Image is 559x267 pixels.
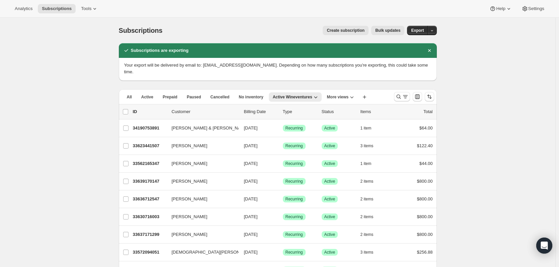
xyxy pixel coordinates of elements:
[361,125,372,131] span: 1 item
[324,214,335,219] span: Active
[485,4,516,13] button: Help
[244,179,258,184] span: [DATE]
[133,230,433,239] div: 33637171299[PERSON_NAME][DATE]SuccessRecurringSuccessActive2 items$800.00
[133,125,166,131] p: 34190753891
[419,125,433,130] span: $64.00
[168,176,235,187] button: [PERSON_NAME]
[324,250,335,255] span: Active
[417,143,433,148] span: $122.40
[133,178,166,185] p: 33639170147
[361,248,381,257] button: 3 items
[133,108,433,115] div: IDCustomerBilling DateTypeStatusItemsTotal
[286,161,303,166] span: Recurring
[133,108,166,115] p: ID
[239,94,263,100] span: No inventory
[413,92,422,101] button: Customize table column order and visibility
[361,143,374,149] span: 3 items
[244,232,258,237] span: [DATE]
[324,179,335,184] span: Active
[371,26,404,35] button: Bulk updates
[517,4,548,13] button: Settings
[133,143,166,149] p: 33623441507
[119,27,163,34] span: Subscriptions
[286,179,303,184] span: Recurring
[417,196,433,201] span: $800.00
[417,214,433,219] span: $800.00
[286,196,303,202] span: Recurring
[361,194,381,204] button: 2 items
[172,196,208,202] span: [PERSON_NAME]
[172,125,249,131] span: [PERSON_NAME] & [PERSON_NAME]
[124,63,428,74] span: Your export will be delivered by email to: [EMAIL_ADDRESS][DOMAIN_NAME]. Depending on how many su...
[361,108,394,115] div: Items
[77,4,102,13] button: Tools
[127,94,132,100] span: All
[361,230,381,239] button: 2 items
[361,232,374,237] span: 2 items
[411,28,424,33] span: Export
[244,143,258,148] span: [DATE]
[361,161,372,166] span: 1 item
[133,212,433,221] div: 33630716003[PERSON_NAME][DATE]SuccessRecurringSuccessActive2 items$800.00
[244,196,258,201] span: [DATE]
[133,141,433,151] div: 33623441507[PERSON_NAME][DATE]SuccessRecurringSuccessActive3 items$122.40
[361,250,374,255] span: 3 items
[286,250,303,255] span: Recurring
[361,177,381,186] button: 2 items
[211,94,230,100] span: Cancelled
[172,249,256,256] span: [DEMOGRAPHIC_DATA][PERSON_NAME]
[133,160,166,167] p: 33562165347
[172,231,208,238] span: [PERSON_NAME]
[133,194,433,204] div: 33636712547[PERSON_NAME][DATE]SuccessRecurringSuccessActive2 items$800.00
[394,92,410,101] button: Search and filter results
[11,4,36,13] button: Analytics
[244,108,277,115] p: Billing Date
[133,249,166,256] p: 33572094051
[168,123,235,133] button: [PERSON_NAME] & [PERSON_NAME]
[324,196,335,202] span: Active
[244,250,258,255] span: [DATE]
[536,238,552,254] div: Open Intercom Messenger
[286,232,303,237] span: Recurring
[359,92,370,102] button: Create new view
[172,160,208,167] span: [PERSON_NAME]
[286,214,303,219] span: Recurring
[324,161,335,166] span: Active
[133,159,433,168] div: 33562165347[PERSON_NAME][DATE]SuccessRecurringSuccessActive1 item$44.00
[361,123,379,133] button: 1 item
[375,28,400,33] span: Bulk updates
[324,232,335,237] span: Active
[172,108,239,115] p: Customer
[133,177,433,186] div: 33639170147[PERSON_NAME][DATE]SuccessRecurringSuccessActive2 items$800.00
[361,212,381,221] button: 2 items
[141,94,153,100] span: Active
[528,6,544,11] span: Settings
[417,232,433,237] span: $800.00
[168,211,235,222] button: [PERSON_NAME]
[131,47,189,54] h2: Subscriptions are exporting
[168,158,235,169] button: [PERSON_NAME]
[172,143,208,149] span: [PERSON_NAME]
[423,108,432,115] p: Total
[327,28,365,33] span: Create subscription
[419,161,433,166] span: $44.00
[133,123,433,133] div: 34190753891[PERSON_NAME] & [PERSON_NAME][DATE]SuccessRecurringSuccessActive1 item$64.00
[425,46,434,55] button: Dismiss notification
[327,94,349,100] span: More views
[133,248,433,257] div: 33572094051[DEMOGRAPHIC_DATA][PERSON_NAME][DATE]SuccessRecurringSuccessActive3 items$256.88
[168,194,235,204] button: [PERSON_NAME]
[324,143,335,149] span: Active
[286,125,303,131] span: Recurring
[324,125,335,131] span: Active
[407,26,428,35] button: Export
[273,94,312,100] span: Active Wineventures
[168,141,235,151] button: [PERSON_NAME]
[322,108,355,115] p: Status
[417,250,433,255] span: $256.88
[42,6,72,11] span: Subscriptions
[187,94,201,100] span: Paused
[172,213,208,220] span: [PERSON_NAME]
[417,179,433,184] span: $800.00
[81,6,91,11] span: Tools
[323,92,358,102] button: More views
